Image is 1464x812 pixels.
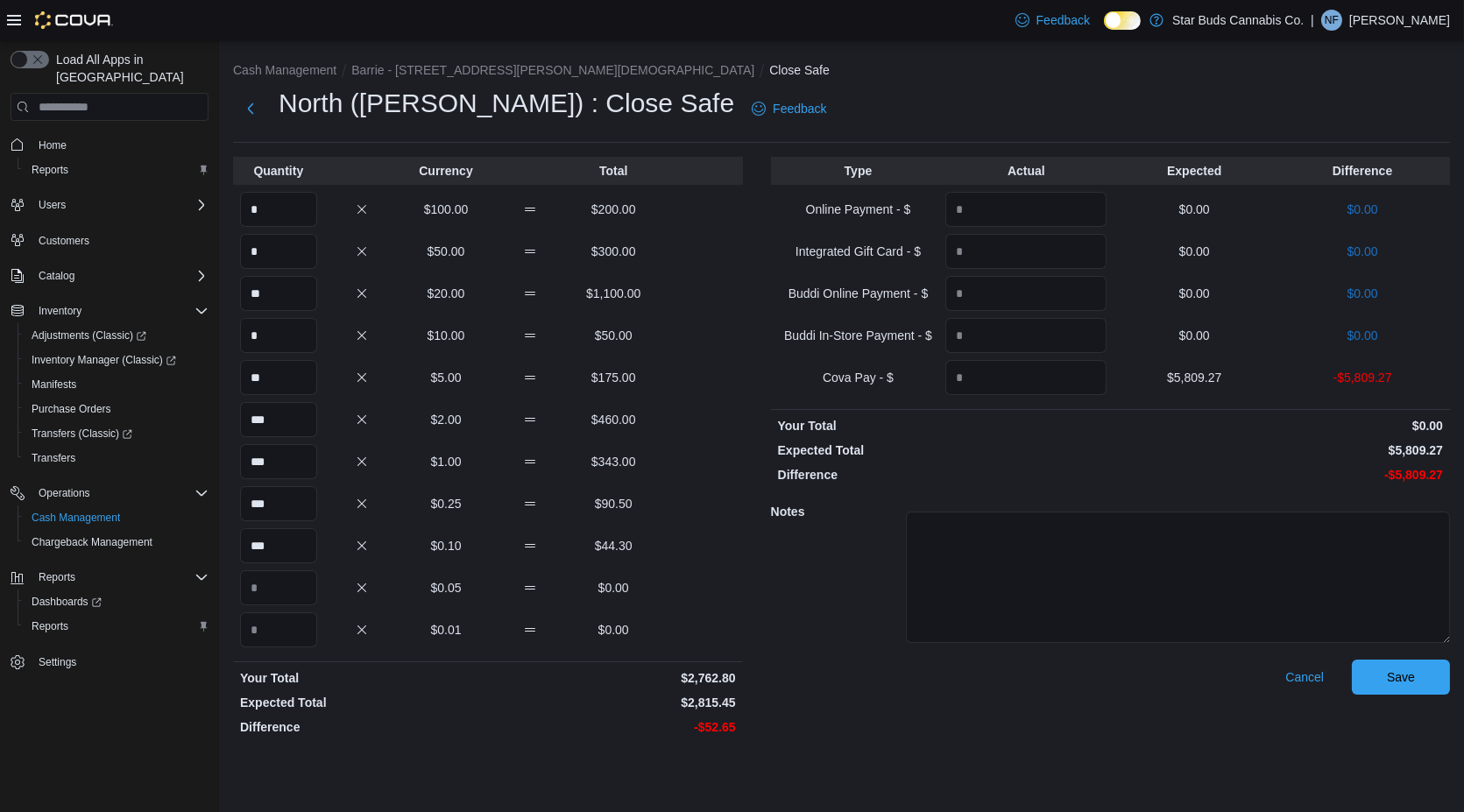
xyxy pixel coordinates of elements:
span: Chargeback Management [25,532,209,553]
span: Load All Apps in [GEOGRAPHIC_DATA] [49,51,209,86]
span: Inventory [32,300,209,321]
span: Reports [32,163,68,177]
button: Catalog [4,264,216,288]
p: $0.00 [1114,327,1275,344]
p: $0.05 [407,579,484,597]
p: Expected [1114,162,1275,180]
input: Quantity [945,234,1107,269]
a: Transfers (Classic) [25,423,139,444]
a: Manifests [25,374,83,395]
p: [PERSON_NAME] [1349,10,1450,31]
span: Manifests [32,378,76,392]
p: Total [575,162,652,180]
input: Quantity [240,402,317,437]
span: Cancel [1285,668,1324,686]
p: $5,809.27 [1114,441,1443,459]
p: Star Buds Cannabis Co. [1172,10,1304,31]
p: -$5,809.27 [1114,466,1443,484]
span: Inventory Manager (Classic) [25,350,209,371]
p: -$5,809.27 [1282,369,1443,386]
span: Dashboards [32,595,102,609]
span: Home [32,133,209,155]
span: Inventory [39,304,81,318]
span: Dark Mode [1104,30,1105,31]
span: Catalog [39,269,74,283]
span: Customers [39,234,89,248]
input: Quantity [945,192,1107,227]
button: Inventory [32,300,88,321]
p: $300.00 [575,243,652,260]
p: $2,762.80 [492,669,736,687]
span: Purchase Orders [32,402,111,416]
button: Close Safe [769,63,829,77]
p: $50.00 [575,327,652,344]
span: Transfers (Classic) [25,423,209,444]
button: Chargeback Management [18,530,216,554]
button: Reports [18,158,216,182]
p: Expected Total [778,441,1107,459]
button: Cash Management [18,505,216,530]
span: Reports [32,619,68,633]
a: Transfers [25,448,82,469]
span: Home [39,138,67,152]
a: Reports [25,159,75,180]
span: Catalog [32,265,209,286]
a: Home [32,135,74,156]
button: Operations [32,483,97,504]
p: Difference [1282,162,1443,180]
p: Actual [945,162,1107,180]
span: Transfers [32,451,75,465]
a: Dashboards [18,590,216,614]
span: Feedback [773,100,826,117]
p: $100.00 [407,201,484,218]
p: $200.00 [575,201,652,218]
button: Operations [4,481,216,505]
button: Cash Management [233,63,336,77]
p: $0.01 [407,621,484,639]
span: NF [1325,10,1339,31]
p: Currency [407,162,484,180]
span: Operations [39,486,90,500]
p: $1,100.00 [575,285,652,302]
span: Adjustments (Classic) [32,328,146,342]
p: Integrated Gift Card - $ [778,243,939,260]
button: Reports [32,567,82,588]
p: $460.00 [575,411,652,428]
p: Type [778,162,939,180]
p: | [1311,10,1314,31]
span: Transfers (Classic) [32,427,132,441]
p: $90.50 [575,495,652,512]
span: Adjustments (Classic) [25,325,209,346]
button: Next [233,91,268,126]
img: Cova [35,11,113,29]
a: Transfers (Classic) [18,421,216,446]
p: $0.00 [1114,201,1275,218]
a: Cash Management [25,507,127,528]
p: -$52.65 [492,718,736,736]
a: Chargeback Management [25,532,159,553]
p: $0.00 [575,579,652,597]
p: Cova Pay - $ [778,369,939,386]
p: $0.10 [407,537,484,554]
p: $0.25 [407,495,484,512]
p: $50.00 [407,243,484,260]
span: Save [1387,668,1415,686]
input: Quantity [240,360,317,395]
a: Customers [32,230,96,251]
span: Dashboards [25,591,209,612]
p: Your Total [240,669,484,687]
span: Settings [32,651,209,673]
a: Adjustments (Classic) [18,323,216,348]
p: $0.00 [1114,243,1275,260]
button: Reports [4,565,216,590]
span: Purchase Orders [25,399,209,420]
a: Feedback [1008,3,1097,38]
input: Quantity [240,276,317,311]
span: Cash Management [25,507,209,528]
input: Quantity [240,570,317,605]
input: Quantity [945,360,1107,395]
a: Feedback [745,91,833,126]
p: $0.00 [1114,417,1443,434]
p: $0.00 [1282,201,1443,218]
span: Feedback [1036,11,1090,29]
